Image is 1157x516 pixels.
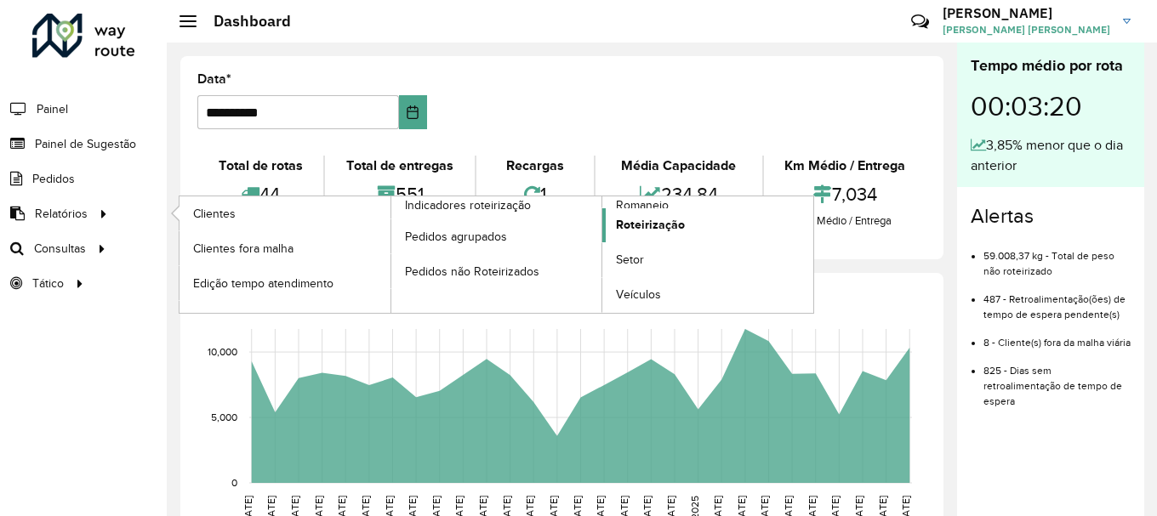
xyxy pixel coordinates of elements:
[405,228,507,246] span: Pedidos agrupados
[768,213,922,230] div: Km Médio / Entrega
[202,156,319,176] div: Total de rotas
[34,240,86,258] span: Consultas
[329,156,470,176] div: Total de entregas
[768,176,922,213] div: 7,034
[616,251,644,269] span: Setor
[602,208,813,242] a: Roteirização
[391,254,602,288] a: Pedidos não Roteirizados
[971,135,1131,176] div: 3,85% menor que o dia anterior
[902,3,938,40] a: Contato Rápido
[616,196,669,214] span: Romaneio
[180,231,390,265] a: Clientes fora malha
[37,100,68,118] span: Painel
[405,196,531,214] span: Indicadores roteirização
[193,275,333,292] span: Edição tempo atendimento
[208,346,237,357] text: 10,000
[481,176,590,213] div: 1
[197,69,231,89] label: Data
[180,196,390,230] a: Clientes
[616,216,685,234] span: Roteirização
[391,196,814,313] a: Romaneio
[971,54,1131,77] div: Tempo médio por rota
[211,411,237,422] text: 5,000
[616,286,661,303] span: Veículos
[32,170,75,188] span: Pedidos
[193,240,294,258] span: Clientes fora malha
[971,77,1131,135] div: 00:03:20
[231,477,237,488] text: 0
[35,205,88,223] span: Relatórios
[943,22,1110,37] span: [PERSON_NAME] [PERSON_NAME]
[943,5,1110,21] h3: [PERSON_NAME]
[600,156,757,176] div: Média Capacidade
[180,196,602,313] a: Indicadores roteirização
[983,322,1131,350] li: 8 - Cliente(s) fora da malha viária
[600,176,757,213] div: 234,84
[983,279,1131,322] li: 487 - Retroalimentação(ões) de tempo de espera pendente(s)
[193,205,236,223] span: Clientes
[405,263,539,281] span: Pedidos não Roteirizados
[983,350,1131,409] li: 825 - Dias sem retroalimentação de tempo de espera
[768,156,922,176] div: Km Médio / Entrega
[983,235,1131,279] li: 59.008,37 kg - Total de peso não roteirizado
[602,243,813,277] a: Setor
[602,278,813,312] a: Veículos
[329,176,470,213] div: 551
[399,95,427,129] button: Choose Date
[391,219,602,253] a: Pedidos agrupados
[35,135,136,153] span: Painel de Sugestão
[197,12,291,31] h2: Dashboard
[481,156,590,176] div: Recargas
[180,266,390,300] a: Edição tempo atendimento
[971,204,1131,229] h4: Alertas
[202,176,319,213] div: 44
[32,275,64,292] span: Tático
